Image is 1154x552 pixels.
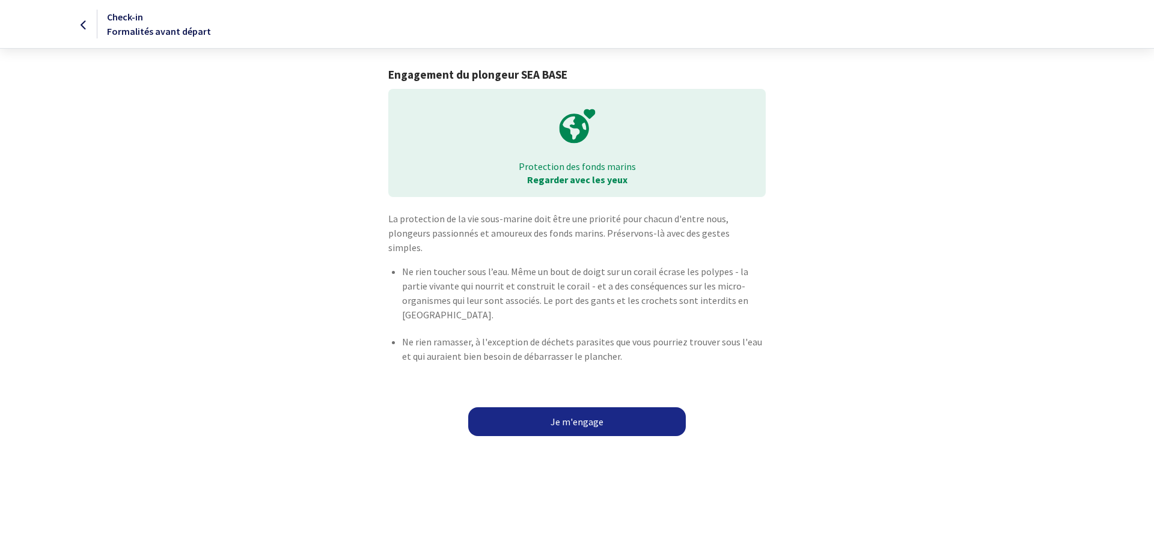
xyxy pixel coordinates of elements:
h1: Engagement du plongeur SEA BASE [388,68,765,82]
p: Ne rien ramasser, à l'exception de déchets parasites que vous pourriez trouver sous l'eau et qui ... [402,335,765,363]
strong: Regarder avec les yeux [527,174,627,186]
p: La protection de la vie sous-marine doit être une priorité pour chacun d'entre nous, plongeurs pa... [388,211,765,255]
span: Check-in Formalités avant départ [107,11,211,37]
a: Je m'engage [468,407,686,436]
p: Ne rien toucher sous l’eau. Même un bout de doigt sur un corail écrase les polypes - la partie vi... [402,264,765,322]
p: Protection des fonds marins [397,160,757,173]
